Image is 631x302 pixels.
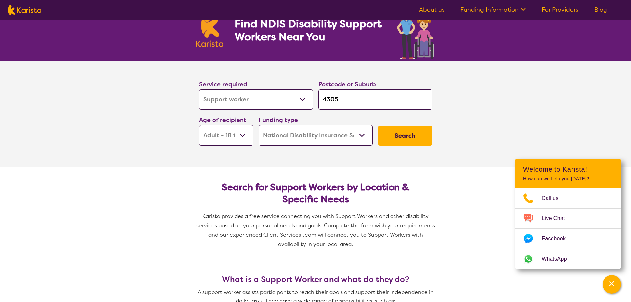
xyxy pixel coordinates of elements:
[515,249,621,269] a: Web link opens in a new tab.
[523,165,613,173] h2: Welcome to Karista!
[235,17,383,43] h1: Find NDIS Disability Support Workers Near You
[515,188,621,269] ul: Choose channel
[515,159,621,269] div: Channel Menu
[196,11,224,47] img: Karista logo
[603,275,621,294] button: Channel Menu
[204,181,427,205] h2: Search for Support Workers by Location & Specific Needs
[318,80,376,88] label: Postcode or Suburb
[594,6,607,14] a: Blog
[542,234,574,244] span: Facebook
[542,193,567,203] span: Call us
[419,6,445,14] a: About us
[199,80,247,88] label: Service required
[8,5,41,15] img: Karista logo
[542,6,578,14] a: For Providers
[199,116,246,124] label: Age of recipient
[318,89,432,110] input: Type
[196,213,436,248] span: Karista provides a free service connecting you with Support Workers and other disability services...
[542,254,575,264] span: WhatsApp
[542,213,573,223] span: Live Chat
[259,116,298,124] label: Funding type
[460,6,526,14] a: Funding Information
[196,275,435,284] h3: What is a Support Worker and what do they do?
[523,176,613,182] p: How can we help you [DATE]?
[396,3,435,61] img: support-worker
[378,126,432,146] button: Search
